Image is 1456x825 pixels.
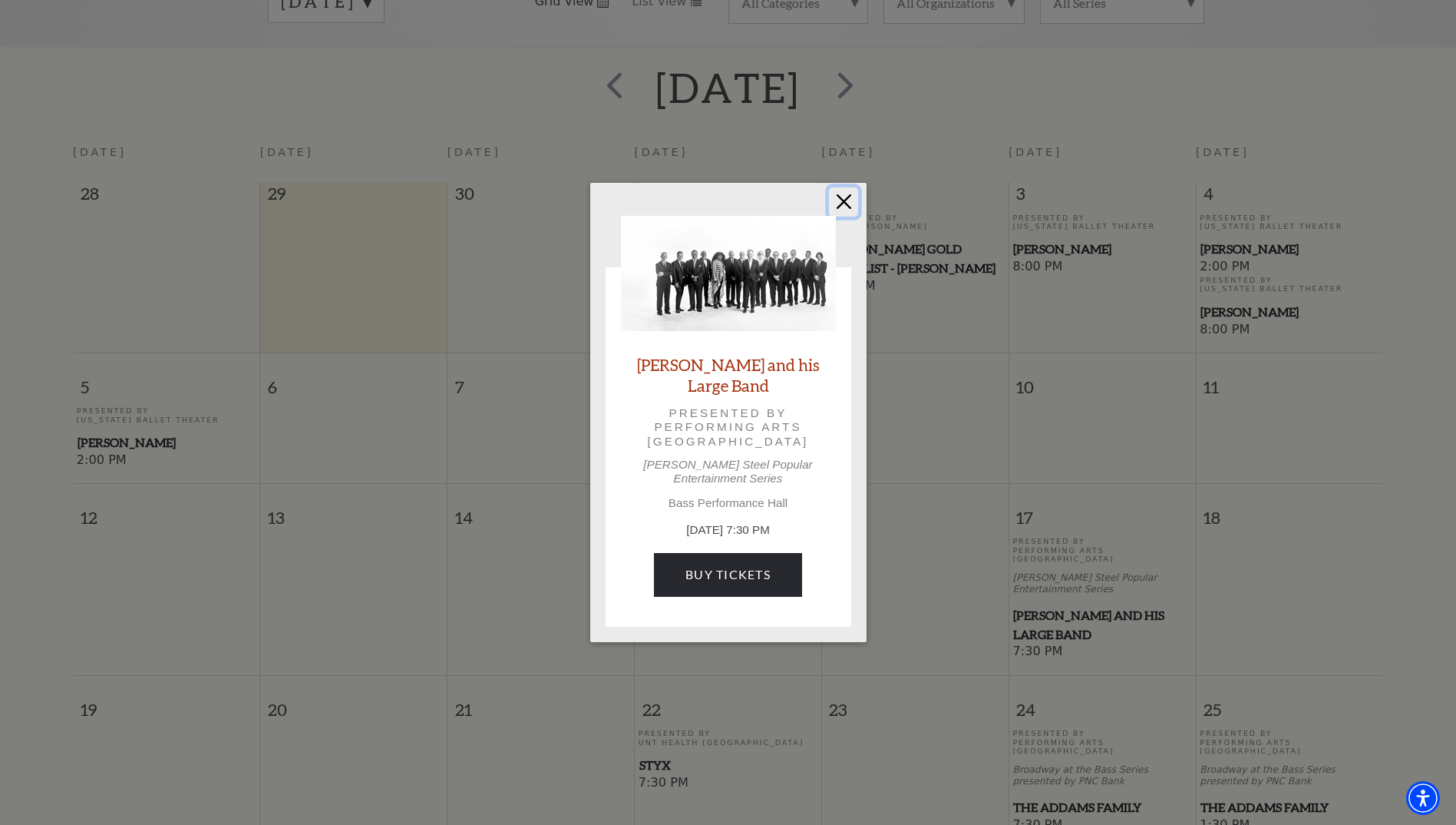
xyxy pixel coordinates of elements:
a: [PERSON_NAME] and his Large Band [621,354,836,396]
button: Close [829,187,858,217]
p: [PERSON_NAME] Steel Popular Entertainment Series [621,458,836,485]
p: Presented by Performing Arts [GEOGRAPHIC_DATA] [642,406,814,449]
p: Bass Performance Hall [621,496,836,510]
div: Accessibility Menu [1406,781,1440,815]
p: [DATE] 7:30 PM [621,522,836,539]
img: Lyle Lovett and his Large Band [621,216,836,331]
a: Buy Tickets [654,553,802,596]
